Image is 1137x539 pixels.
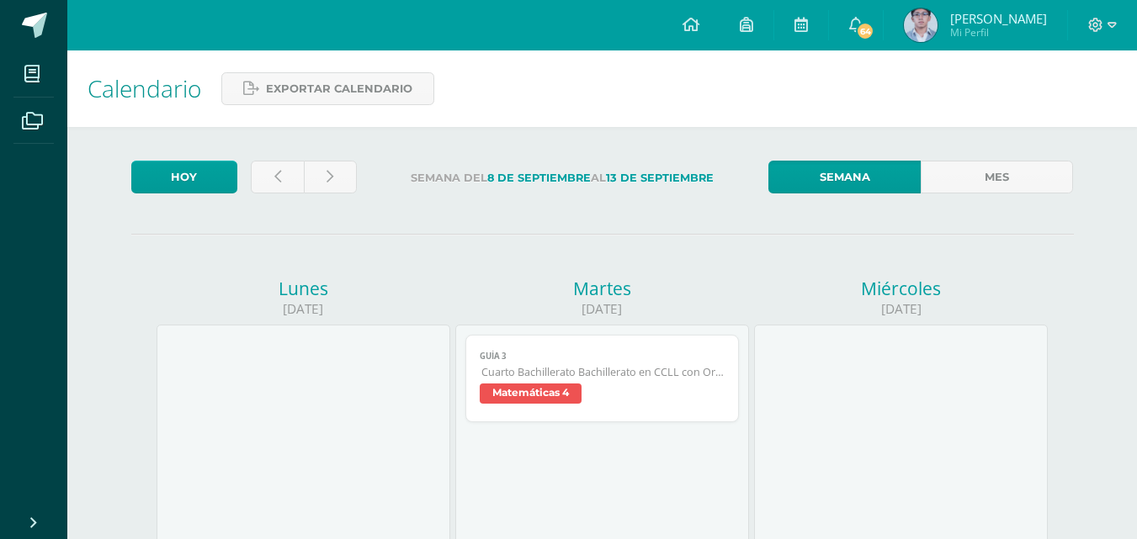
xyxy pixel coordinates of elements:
[904,8,938,42] img: ad37f0eb6403c931f81e826407b65acb.png
[157,300,450,318] div: [DATE]
[606,172,714,184] strong: 13 de Septiembre
[768,161,921,193] a: Semana
[266,73,412,104] span: Exportar calendario
[950,10,1047,27] span: [PERSON_NAME]
[157,277,450,300] div: Lunes
[754,277,1048,300] div: Miércoles
[487,172,591,184] strong: 8 de Septiembre
[88,72,201,104] span: Calendario
[481,365,725,379] span: Cuarto Bachillerato Bachillerato en CCLL con Orientación en Diseño Gráfico
[480,383,582,404] span: Matemáticas 4
[950,25,1047,40] span: Mi Perfil
[465,335,739,422] a: Guía 3Cuarto Bachillerato Bachillerato en CCLL con Orientación en Diseño GráficoMatemáticas 4
[455,300,749,318] div: [DATE]
[370,161,755,195] label: Semana del al
[856,22,874,40] span: 64
[754,300,1048,318] div: [DATE]
[455,277,749,300] div: Martes
[480,351,725,362] span: Guía 3
[221,72,434,105] a: Exportar calendario
[131,161,237,193] a: Hoy
[921,161,1073,193] a: Mes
